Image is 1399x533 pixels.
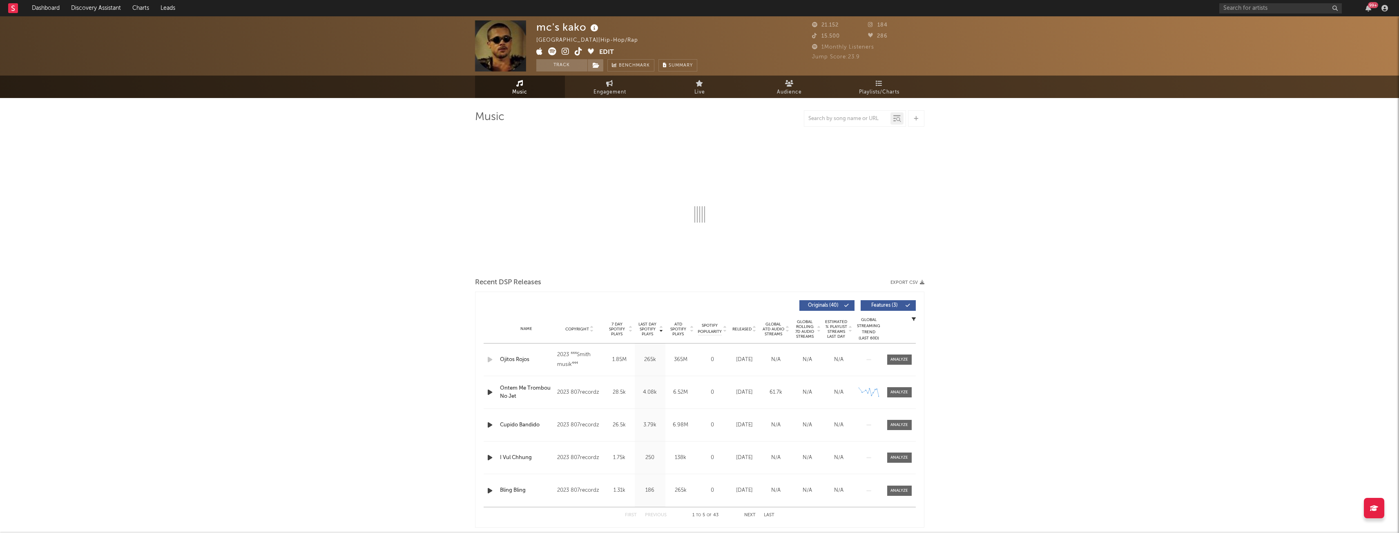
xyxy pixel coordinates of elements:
div: N/A [762,421,790,429]
div: 2023 807recordz [557,420,602,430]
a: I Vul Chhung [500,454,553,462]
div: N/A [825,486,852,495]
div: 1.75k [606,454,633,462]
div: N/A [794,454,821,462]
span: 21.152 [812,22,839,28]
span: Music [512,87,527,97]
span: Estimated % Playlist Streams Last Day [825,319,848,339]
span: Last Day Spotify Plays [637,322,658,337]
button: Export CSV [890,280,924,285]
div: 0 [698,388,727,397]
div: [GEOGRAPHIC_DATA] | Hip-Hop/Rap [536,36,647,45]
div: 2023 807recordz [557,388,602,397]
div: N/A [762,486,790,495]
span: Global Rolling 7D Audio Streams [794,319,816,339]
span: ATD Spotify Plays [667,322,689,337]
a: Ojitos Rojos [500,356,553,364]
span: 184 [868,22,888,28]
button: Summary [658,59,697,71]
span: 286 [868,33,888,39]
div: mc's kako [536,20,600,34]
div: 365M [667,356,694,364]
div: 0 [698,356,727,364]
div: N/A [825,454,852,462]
span: of [707,513,712,517]
a: Bling Bling [500,486,553,495]
div: [DATE] [731,421,758,429]
div: 2023 807recordz [557,486,602,495]
span: 7 Day Spotify Plays [606,322,628,337]
a: Engagement [565,76,655,98]
div: 6.98M [667,421,694,429]
a: Cupido Bandido [500,421,553,429]
div: [DATE] [731,356,758,364]
button: Next [744,513,756,517]
div: 2023 807recordz [557,453,602,463]
div: 2023 ⁴⁴⁴Smith musik⁴⁴⁴ [557,350,602,370]
span: Playlists/Charts [859,87,899,97]
div: N/A [825,421,852,429]
div: 0 [698,454,727,462]
span: Features ( 3 ) [866,303,904,308]
div: N/A [762,356,790,364]
div: Name [500,326,553,332]
div: N/A [825,356,852,364]
div: N/A [794,388,821,397]
a: Audience [745,76,834,98]
button: Features(3) [861,300,916,311]
span: Audience [777,87,802,97]
div: 186 [637,486,663,495]
div: N/A [762,454,790,462]
a: Live [655,76,745,98]
div: 138k [667,454,694,462]
span: Spotify Popularity [698,323,722,335]
div: 265k [637,356,663,364]
div: [DATE] [731,388,758,397]
button: 99+ [1366,5,1371,11]
div: 61.7k [762,388,790,397]
div: Global Streaming Trend (Last 60D) [857,317,881,341]
span: Originals ( 40 ) [805,303,842,308]
div: 1.85M [606,356,633,364]
span: Benchmark [619,61,650,71]
div: 265k [667,486,694,495]
div: N/A [825,388,852,397]
button: Track [536,59,587,71]
span: Jump Score: 23.9 [812,54,860,60]
span: 1 Monthly Listeners [812,45,874,50]
div: 0 [698,421,727,429]
div: 26.5k [606,421,633,429]
input: Search by song name or URL [804,116,890,122]
a: Ontem Me Trombou No Jet [500,384,553,400]
div: [DATE] [731,486,758,495]
span: Global ATD Audio Streams [762,322,785,337]
span: to [696,513,701,517]
span: Summary [669,63,693,68]
div: 1 5 43 [683,511,728,520]
button: Last [764,513,774,517]
span: Released [732,327,752,332]
a: Music [475,76,565,98]
button: Originals(40) [799,300,855,311]
span: Copyright [565,327,589,332]
a: Benchmark [607,59,654,71]
div: 0 [698,486,727,495]
div: [DATE] [731,454,758,462]
input: Search for artists [1219,3,1342,13]
span: 15.500 [812,33,840,39]
button: Previous [645,513,667,517]
div: N/A [794,486,821,495]
div: 4.08k [637,388,663,397]
div: 6.52M [667,388,694,397]
div: N/A [794,356,821,364]
div: N/A [794,421,821,429]
button: Edit [599,47,614,58]
div: 99 + [1368,2,1378,8]
div: 28.5k [606,388,633,397]
div: 250 [637,454,663,462]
